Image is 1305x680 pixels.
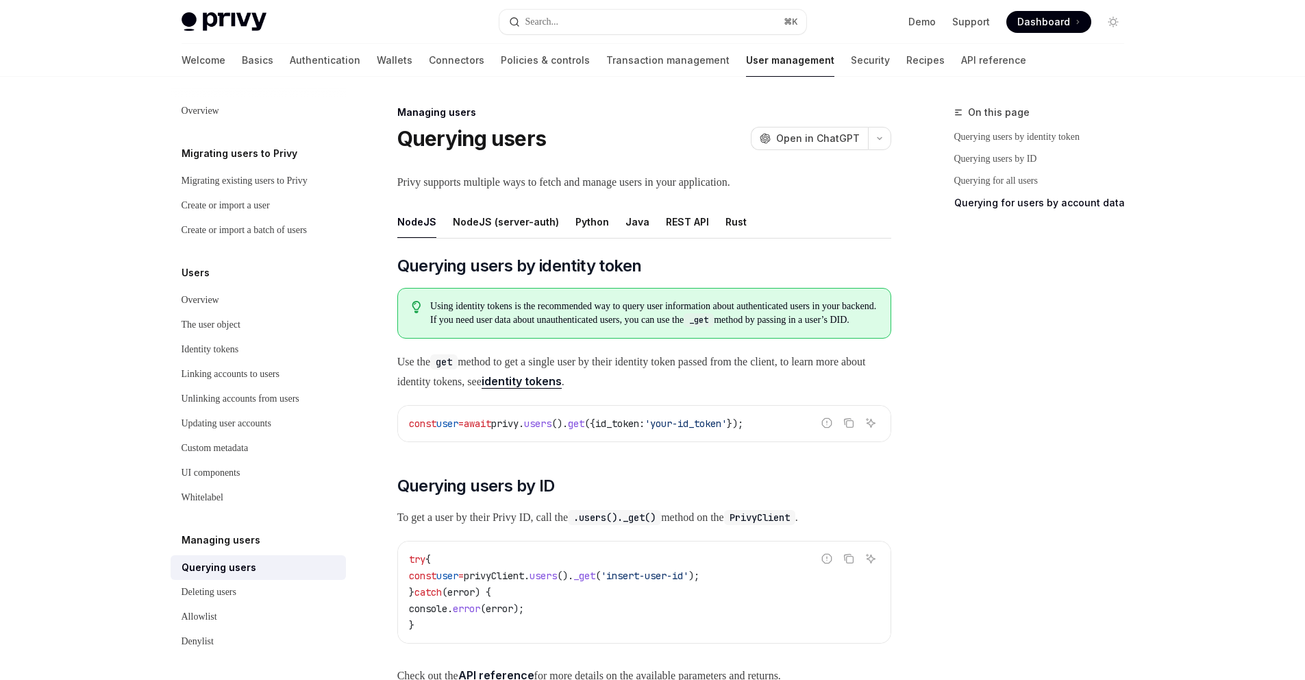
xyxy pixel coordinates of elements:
span: Use the method to get a single user by their identity token passed from the client, to learn more... [397,352,891,391]
div: Unlinking accounts from users [182,391,299,407]
h5: Managing users [182,532,260,548]
span: ( [480,603,486,615]
div: Java [625,206,649,238]
code: get [430,354,458,369]
div: REST API [666,206,709,238]
a: Identity tokens [171,337,346,362]
span: privy [491,417,519,430]
span: error [447,586,475,598]
span: Using identity tokens is the recommended way to query user information about authenticated users ... [430,300,876,327]
div: Deleting users [182,584,236,600]
button: Copy the contents from the code block [840,414,858,432]
div: Create or import a user [182,197,270,214]
a: Connectors [429,44,484,77]
div: Querying users [182,559,256,576]
span: ); [513,603,524,615]
span: const [409,417,436,430]
span: Querying users by identity token [397,255,642,277]
a: User management [746,44,834,77]
code: .users()._get() [568,510,661,525]
button: Open in ChatGPT [751,127,868,150]
a: Linking accounts to users [171,362,346,387]
a: Querying users [171,555,346,580]
a: Security [851,44,890,77]
span: get [568,417,584,430]
span: user [436,417,458,430]
a: Policies & controls [501,44,590,77]
span: try [409,553,425,566]
a: Whitelabel [171,485,346,510]
div: Overview [182,292,219,308]
span: (). [551,417,568,430]
span: ) { [475,586,491,598]
button: Report incorrect code [818,414,836,432]
div: Managing users [397,106,891,119]
a: Denylist [171,629,346,654]
span: await [464,417,491,430]
h5: Users [182,265,210,281]
a: identity tokens [482,374,562,389]
span: Open in ChatGPT [776,132,860,145]
a: Welcome [182,44,225,77]
span: Privy supports multiple ways to fetch and manage users in your application. [397,173,891,192]
span: . [524,570,530,582]
span: error [486,603,513,615]
span: . [519,417,524,430]
div: Identity tokens [182,341,239,358]
a: Overview [171,288,346,313]
span: _get [573,570,595,582]
span: (). [557,570,573,582]
a: API reference [961,44,1026,77]
a: Support [952,15,990,29]
a: Demo [908,15,936,29]
span: catch [414,586,442,598]
span: users [530,570,557,582]
span: user [436,570,458,582]
div: Rust [725,206,747,238]
span: users [524,417,551,430]
a: Create or import a batch of users [171,218,346,243]
div: NodeJS [397,206,436,238]
a: Querying for users by account data [954,192,1135,214]
div: UI components [182,465,240,481]
span: To get a user by their Privy ID, call the method on the . [397,508,891,527]
span: }); [727,417,743,430]
div: Custom metadata [182,440,249,457]
a: Authentication [290,44,360,77]
span: id_token: [595,417,645,430]
a: Basics [242,44,273,77]
h1: Querying users [397,126,547,151]
div: Overview [182,103,219,119]
a: Migrating existing users to Privy [171,169,346,193]
a: Dashboard [1006,11,1091,33]
button: Ask AI [862,550,880,568]
div: Python [575,206,609,238]
a: Querying users by identity token [954,126,1135,148]
svg: Tip [412,301,421,313]
a: Allowlist [171,605,346,629]
span: ({ [584,417,595,430]
span: . [447,603,453,615]
span: Dashboard [1017,15,1070,29]
a: UI components [171,461,346,485]
span: ( [442,586,447,598]
button: Ask AI [862,414,880,432]
button: Open search [499,10,806,34]
h5: Migrating users to Privy [182,145,297,162]
a: Overview [171,99,346,123]
span: console [409,603,447,615]
a: Deleting users [171,580,346,605]
span: const [409,570,436,582]
div: NodeJS (server-auth) [453,206,559,238]
a: Unlinking accounts from users [171,387,346,411]
code: _get [684,313,714,327]
span: 'your-id_token' [645,417,727,430]
code: PrivyClient [724,510,795,525]
a: The user object [171,313,346,337]
a: Wallets [377,44,412,77]
button: Copy the contents from the code block [840,550,858,568]
div: Search... [525,14,559,30]
div: Create or import a batch of users [182,222,308,239]
span: privyClient [464,570,524,582]
span: error [453,603,480,615]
